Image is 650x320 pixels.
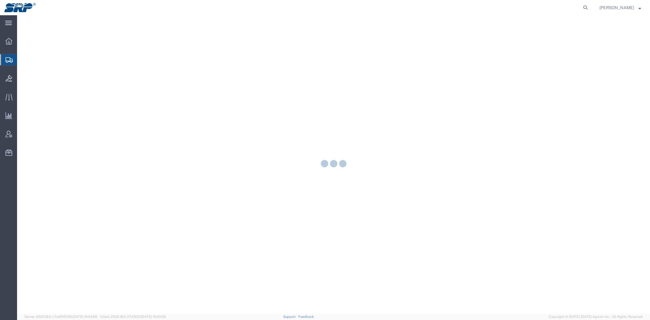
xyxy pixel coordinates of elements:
img: logo [4,3,36,12]
button: [PERSON_NAME] [599,4,641,11]
a: Feedback [298,315,314,318]
span: Copyright © [DATE]-[DATE] Agistix Inc., All Rights Reserved [549,314,643,319]
span: Server: 2025.18.0-c7ad5f513fb [24,315,97,318]
span: Marissa Camacho [599,4,634,11]
span: [DATE] 10:20:09 [141,315,166,318]
span: Client: 2025.18.0-27d3021 [100,315,166,318]
span: [DATE] 14:43:55 [73,315,97,318]
a: Support [283,315,298,318]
